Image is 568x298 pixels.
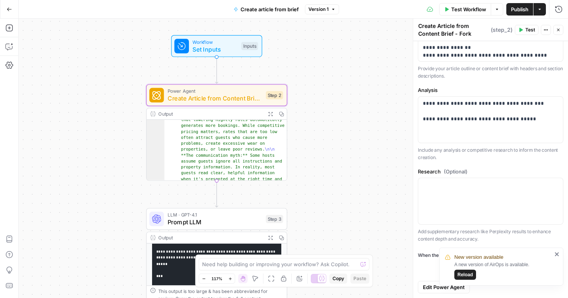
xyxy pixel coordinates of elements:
[168,94,262,103] span: Create Article from Content Brief - Fork
[215,181,218,207] g: Edge from step_2 to step_3
[444,168,468,175] span: (Optional)
[168,218,262,227] span: Prompt LLM
[439,3,491,16] button: Test Workflow
[491,26,513,34] span: ( step_2 )
[554,251,560,257] button: close
[168,211,262,218] span: LLM · GPT-4.1
[506,3,533,16] button: Publish
[332,275,344,282] span: Copy
[192,38,237,46] span: Workflow
[418,281,470,293] button: Edit Power Agent
[158,110,262,118] div: Output
[454,261,552,280] div: A new version of AirOps is available.
[146,84,287,181] div: Power AgentCreate Article from Content Brief - ForkStep 2Output that lowering nightly rates autom...
[418,65,563,80] p: Provide your article outline or content brief with headers and section descriptions.
[511,5,528,13] span: Publish
[308,6,329,13] span: Version 1
[350,274,369,284] button: Paste
[418,168,563,175] label: Research
[266,91,283,99] div: Step 2
[454,270,476,280] button: Reload
[515,25,539,35] button: Test
[353,275,366,282] span: Paste
[418,228,563,243] p: Add supplementary research like Perplexity results to enhance content depth and accuracy.
[168,87,262,95] span: Power Agent
[454,253,503,261] span: New version available
[192,45,237,54] span: Set Inputs
[418,146,563,161] p: Include any analysis or competitive research to inform the content creation.
[266,215,283,223] div: Step 3
[451,5,486,13] span: Test Workflow
[418,252,470,259] a: When the step fails:
[418,22,489,38] textarea: Create Article from Content Brief - Fork
[158,234,262,241] div: Output
[525,26,535,33] span: Test
[211,275,222,282] span: 117%
[305,4,339,14] button: Version 1
[241,5,299,13] span: Create article from brief
[146,35,287,57] div: WorkflowSet InputsInputs
[241,42,258,50] div: Inputs
[329,274,347,284] button: Copy
[423,283,465,291] span: Edit Power Agent
[457,271,473,278] span: Reload
[229,3,303,16] button: Create article from brief
[215,57,218,83] g: Edge from start to step_2
[418,86,563,94] label: Analysis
